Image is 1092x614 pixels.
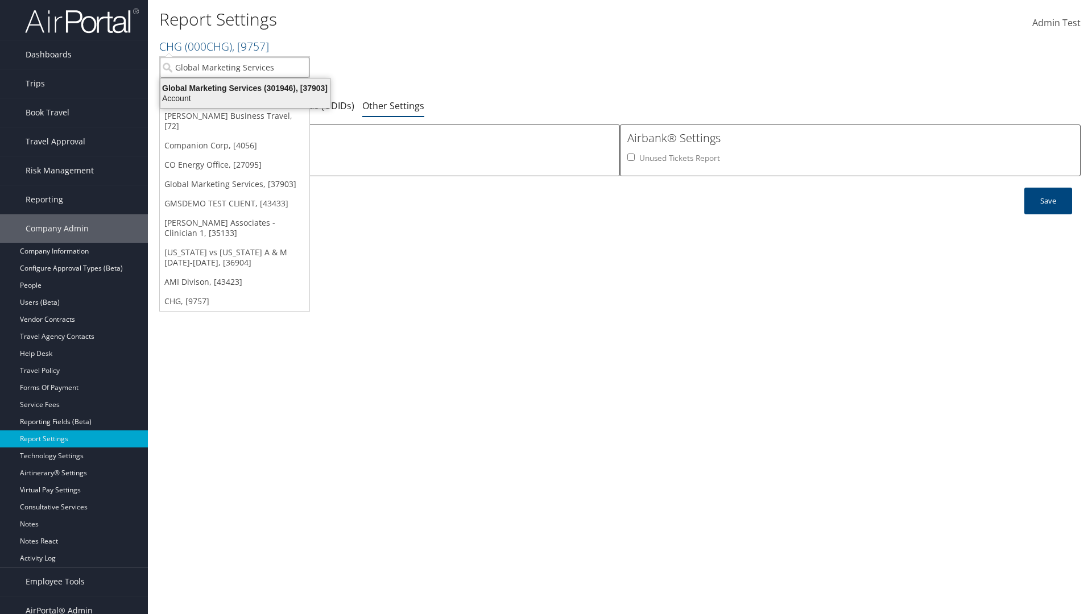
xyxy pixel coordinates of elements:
[627,130,1073,146] h3: Airbank® Settings
[160,194,309,213] a: GMSDEMO TEST CLIENT, [43433]
[26,567,85,596] span: Employee Tools
[26,127,85,156] span: Travel Approval
[362,99,424,112] a: Other Settings
[154,93,337,103] div: Account
[26,40,72,69] span: Dashboards
[26,98,69,127] span: Book Travel
[25,7,139,34] img: airportal-logo.png
[1032,16,1081,29] span: Admin Test
[160,292,309,311] a: CHG, [9757]
[160,243,309,272] a: [US_STATE] vs [US_STATE] A & M [DATE]-[DATE], [36904]
[159,7,773,31] h1: Report Settings
[160,136,309,155] a: Companion Corp, [4056]
[160,57,309,78] input: Search Accounts
[159,39,269,54] a: CHG
[639,152,720,164] label: Unused Tickets Report
[26,214,89,243] span: Company Admin
[185,39,232,54] span: ( 000CHG )
[232,39,269,54] span: , [ 9757 ]
[154,83,337,93] div: Global Marketing Services (301946), [37903]
[26,185,63,214] span: Reporting
[26,69,45,98] span: Trips
[1024,188,1072,214] button: Save
[1032,6,1081,41] a: Admin Test
[160,272,309,292] a: AMI Divison, [43423]
[26,156,94,185] span: Risk Management
[160,213,309,243] a: [PERSON_NAME] Associates - Clinician 1, [35133]
[167,130,613,146] h3: Savings Tracker Settings
[160,106,309,136] a: [PERSON_NAME] Business Travel, [72]
[160,155,309,175] a: CO Energy Office, [27095]
[160,175,309,194] a: Global Marketing Services, [37903]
